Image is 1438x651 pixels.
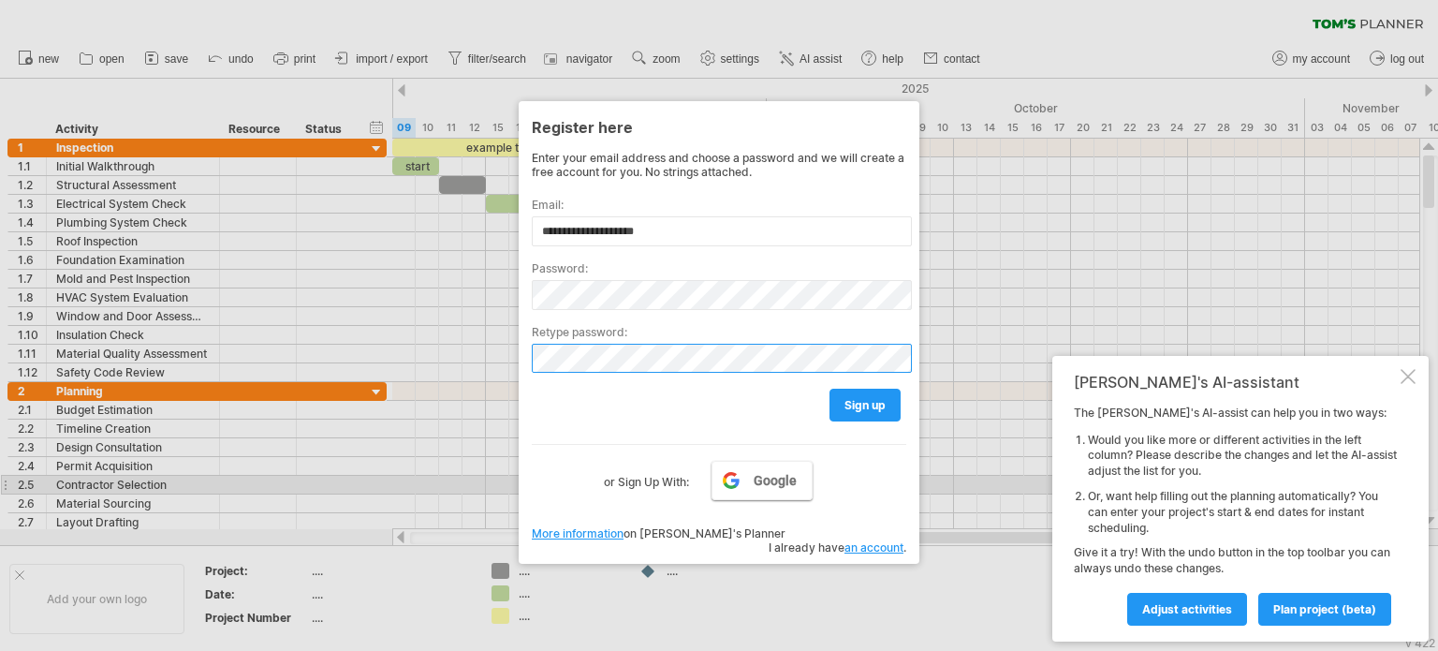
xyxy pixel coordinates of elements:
a: More information [532,526,624,540]
li: Would you like more or different activities in the left column? Please describe the changes and l... [1088,433,1397,480]
a: Google [712,461,813,500]
div: Enter your email address and choose a password and we will create a free account for you. No stri... [532,151,906,179]
div: Register here [532,110,906,143]
div: The [PERSON_NAME]'s AI-assist can help you in two ways: Give it a try! With the undo button in th... [1074,406,1397,625]
a: an account [844,540,903,555]
span: on [PERSON_NAME]'s Planner [532,526,785,540]
label: Retype password: [532,325,906,339]
a: sign up [829,389,901,422]
label: Password: [532,261,906,275]
li: Or, want help filling out the planning automatically? You can enter your project's start & end da... [1088,489,1397,536]
label: or Sign Up With: [604,461,689,493]
span: sign up [844,398,886,412]
span: I already have . [769,540,906,555]
span: Google [754,473,797,488]
a: Adjust activities [1127,593,1247,626]
a: plan project (beta) [1258,593,1391,626]
div: [PERSON_NAME]'s AI-assistant [1074,373,1397,392]
label: Email: [532,198,906,212]
span: Adjust activities [1142,602,1232,616]
span: plan project (beta) [1273,602,1376,616]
